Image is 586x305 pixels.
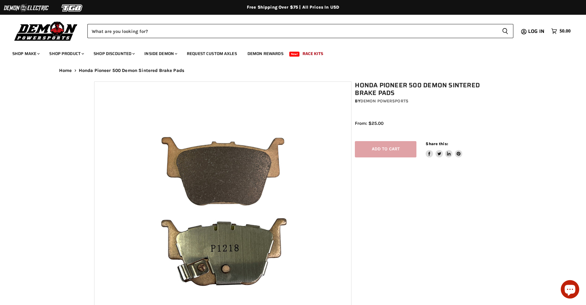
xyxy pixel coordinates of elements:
aside: Share this: [426,141,462,157]
a: Log in [525,29,548,34]
a: $0.00 [548,27,574,36]
a: Inside Demon [140,47,181,60]
inbox-online-store-chat: Shopify online store chat [559,280,581,300]
a: Request Custom Axles [182,47,242,60]
button: Search [497,24,513,38]
nav: Breadcrumbs [47,68,539,73]
a: Race Kits [298,47,328,60]
input: Search [87,24,497,38]
ul: Main menu [8,45,569,60]
img: TGB Logo 2 [49,2,95,14]
form: Product [87,24,513,38]
a: Shop Discounted [89,47,138,60]
a: Demon Powersports [360,98,408,104]
img: Demon Powersports [12,20,80,42]
img: Demon Electric Logo 2 [3,2,49,14]
div: by [355,98,495,105]
span: Share this: [426,141,448,146]
a: Shop Product [45,47,88,60]
span: From: $25.00 [355,121,383,126]
span: Honda Pioneer 500 Demon Sintered Brake Pads [79,68,184,73]
a: Shop Make [8,47,43,60]
a: Home [59,68,72,73]
span: $0.00 [560,28,571,34]
span: Log in [528,27,544,35]
div: Free Shipping Over $75 | All Prices In USD [47,5,539,10]
a: Demon Rewards [243,47,288,60]
span: New! [289,52,300,57]
h1: Honda Pioneer 500 Demon Sintered Brake Pads [355,81,495,97]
